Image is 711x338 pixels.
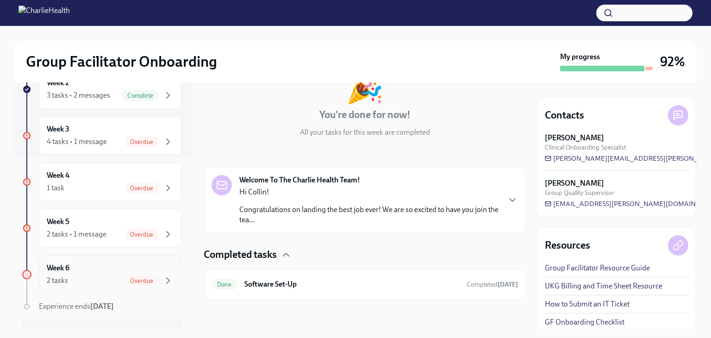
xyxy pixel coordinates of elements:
div: Completed tasks [204,248,526,262]
strong: [DATE] [90,302,114,311]
a: UKG Billing and Time Sheet Resource [545,281,662,291]
a: GF Onboarding Checklist [545,317,624,327]
strong: [PERSON_NAME] [545,133,604,143]
img: CharlieHealth [19,6,70,20]
h6: Week 2 [47,78,69,88]
strong: My progress [560,52,600,62]
p: All your tasks for this week are completed [300,127,430,138]
a: Group Facilitator Resource Guide [545,263,650,273]
span: Overdue [125,185,159,192]
div: 2 tasks [47,275,68,286]
span: Overdue [125,277,159,284]
strong: [DATE] [498,281,518,288]
div: 🎉 [346,72,384,102]
div: 1 task [47,183,64,193]
div: 2 tasks • 1 message [47,229,106,239]
h4: Contacts [545,108,584,122]
a: Week 34 tasks • 1 messageOverdue [22,116,181,155]
h4: Completed tasks [204,248,277,262]
span: Overdue [125,138,159,145]
h6: Software Set-Up [244,279,459,289]
strong: [PERSON_NAME] [545,178,604,188]
h4: You're done for now! [319,108,411,122]
h4: Resources [545,238,590,252]
h6: Week 3 [47,124,69,134]
p: Hi Collin! [239,187,499,197]
h6: Week 4 [47,170,69,181]
div: 3 tasks • 2 messages [47,90,110,100]
span: Completed [467,281,518,288]
span: Complete [122,92,159,99]
h2: Group Facilitator Onboarding [26,52,217,71]
a: Week 62 tasksOverdue [22,255,181,294]
span: Overdue [125,231,159,238]
h6: Week 5 [47,217,69,227]
a: How to Submit an IT Ticket [545,299,630,309]
span: Group Quality Supervisor [545,188,614,197]
span: Done [212,281,237,288]
span: August 18th, 2025 16:20 [467,280,518,289]
a: Week 52 tasks • 1 messageOverdue [22,209,181,248]
span: Experience ends [39,302,114,311]
a: Week 23 tasks • 2 messagesComplete [22,70,181,109]
a: DoneSoftware Set-UpCompleted[DATE] [212,277,518,292]
span: Clinical Onboarding Specialist [545,143,626,152]
strong: Welcome To The Charlie Health Team! [239,175,360,185]
a: Week 41 taskOverdue [22,163,181,201]
div: 4 tasks • 1 message [47,137,107,147]
h6: Week 6 [47,263,69,273]
h3: 92% [660,53,685,70]
p: Congratulations on landing the best job ever! We are so excited to have you join the tea... [239,205,499,225]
